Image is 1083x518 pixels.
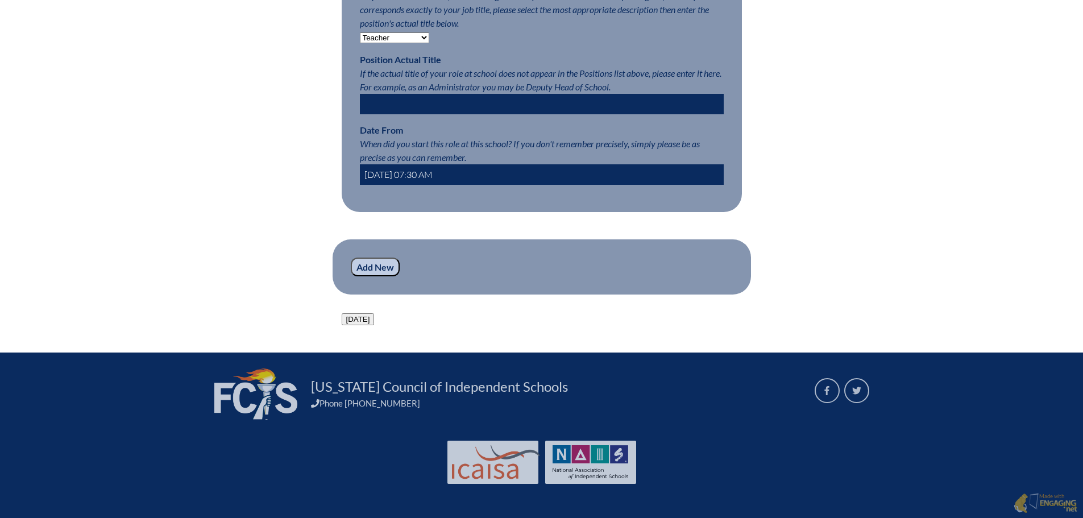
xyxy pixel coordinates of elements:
input: Add New [351,258,400,277]
label: Date From [360,125,403,135]
span: When did you start this role at this school? If you don't remember precisely, simply please be as... [360,138,700,163]
img: FCIS_logo_white [214,368,297,420]
span: If the actual title of your role at school does not appear in the Positions list above, please en... [360,68,721,92]
img: Engaging - Bring it online [1014,493,1028,513]
img: Engaging - Bring it online [1039,499,1077,513]
label: Position Actual Title [360,54,441,65]
div: Phone [PHONE_NUMBER] [311,398,801,408]
img: Engaging - Bring it online [1029,493,1041,509]
p: Made with [1039,493,1077,514]
img: Int'l Council Advancing Independent School Accreditation logo [452,445,540,479]
a: Made with [1009,491,1082,517]
img: NAIS Logo [553,445,629,479]
a: [US_STATE] Council of Independent Schools [306,378,572,396]
button: [DATE] [342,313,375,325]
